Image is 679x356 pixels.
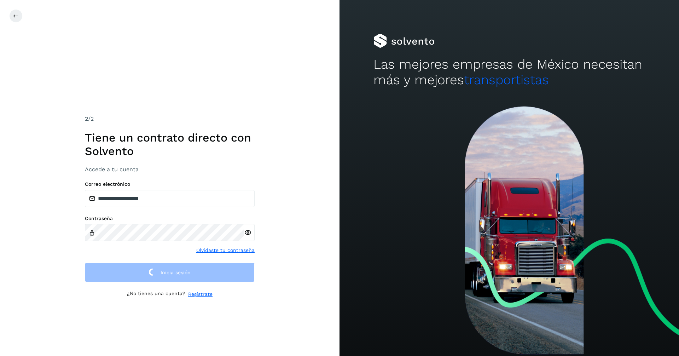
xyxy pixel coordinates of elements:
label: Contraseña [85,216,255,222]
span: transportistas [464,72,549,87]
div: /2 [85,115,255,123]
span: 2 [85,115,88,122]
h3: Accede a tu cuenta [85,166,255,173]
a: Regístrate [188,291,213,298]
h1: Tiene un contrato directo con Solvento [85,131,255,158]
button: Inicia sesión [85,263,255,282]
label: Correo electrónico [85,181,255,187]
span: Inicia sesión [161,270,191,275]
h2: Las mejores empresas de México necesitan más y mejores [373,57,645,88]
a: Olvidaste tu contraseña [196,247,255,254]
p: ¿No tienes una cuenta? [127,291,185,298]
